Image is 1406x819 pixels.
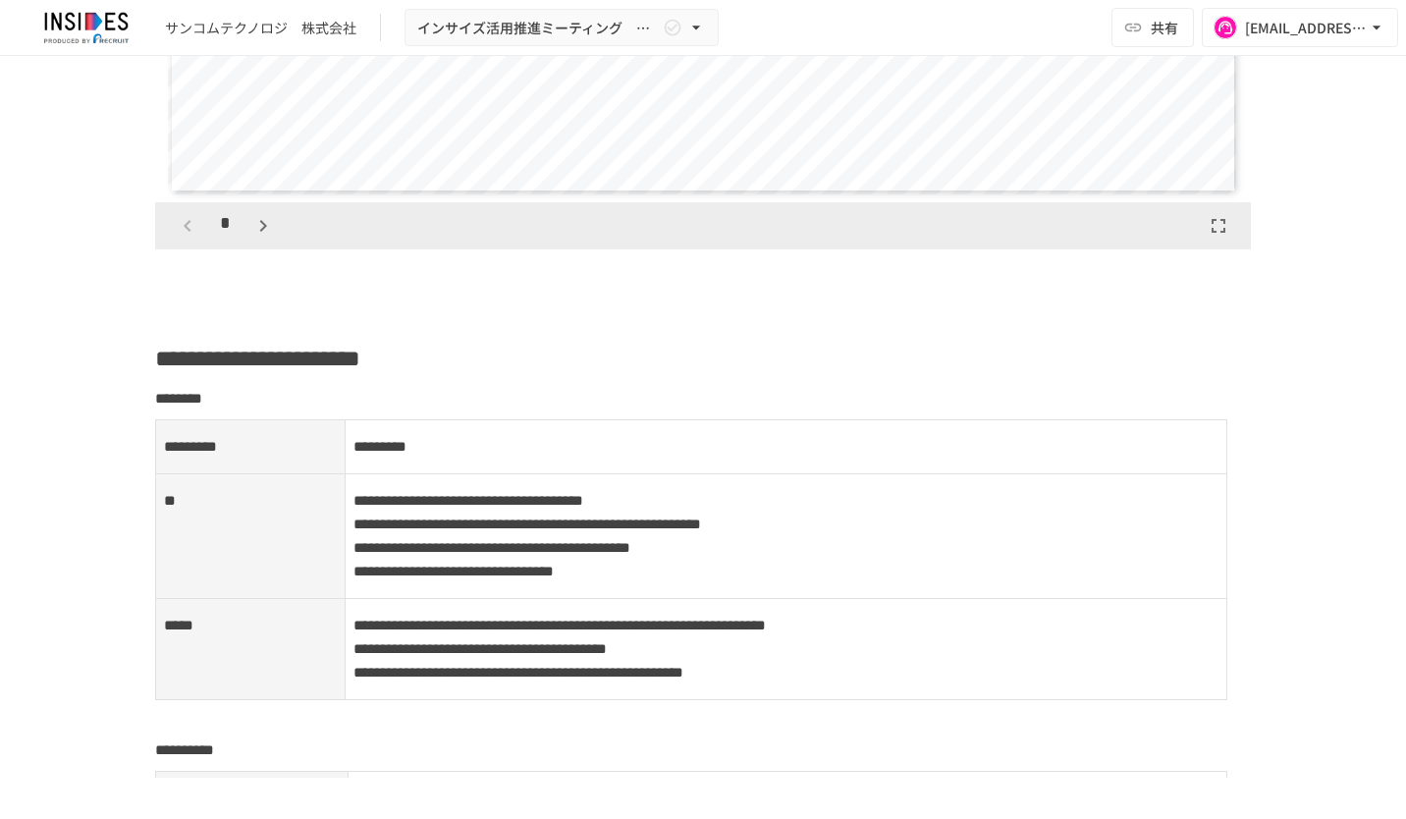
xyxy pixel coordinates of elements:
[24,12,149,43] img: JmGSPSkPjKwBq77AtHmwC7bJguQHJlCRQfAXtnx4WuV
[165,18,356,38] div: サンコムテクノロジ 株式会社
[405,9,719,47] button: インサイズ活用推進ミーティング ～1回目～
[1151,17,1178,38] span: 共有
[1111,8,1194,47] button: 共有
[1245,16,1367,40] div: [EMAIL_ADDRESS][DOMAIN_NAME]
[417,16,659,40] span: インサイズ活用推進ミーティング ～1回目～
[1202,8,1398,47] button: [EMAIL_ADDRESS][DOMAIN_NAME]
